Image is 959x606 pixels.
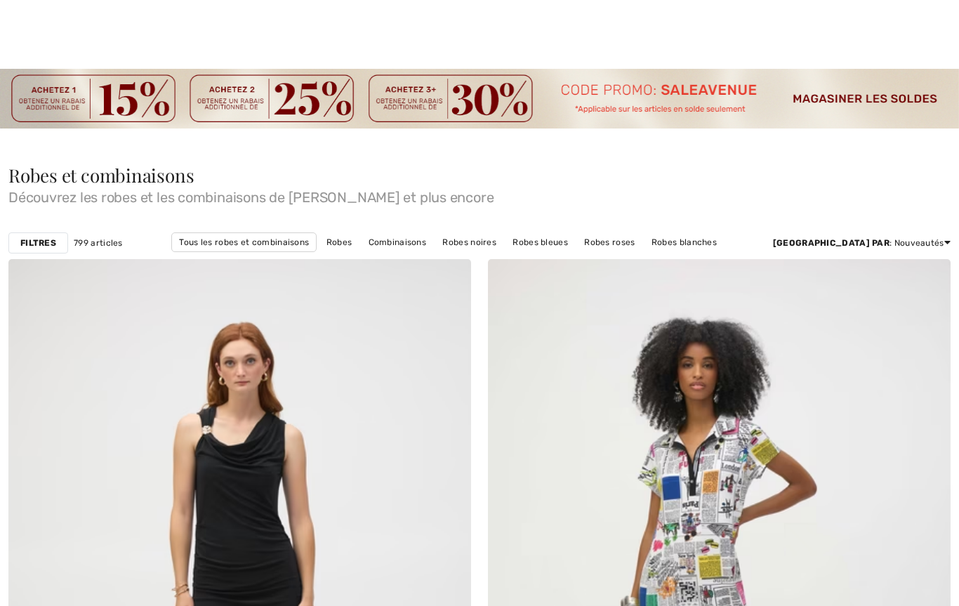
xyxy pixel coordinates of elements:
strong: Filtres [20,237,56,249]
a: Robes noires [435,233,503,251]
a: Robes [PERSON_NAME] [449,252,561,270]
a: Robes bleues [505,233,575,251]
a: Robes [319,233,359,251]
a: Robes roses [577,233,642,251]
a: Combinaisons [362,233,434,251]
a: Tous les robes et combinaisons [171,232,317,252]
a: Robes blanches [644,233,724,251]
span: Découvrez les robes et les combinaisons de [PERSON_NAME] et plus encore [8,185,951,204]
div: : Nouveautés [773,237,951,249]
span: Robes et combinaisons [8,163,194,187]
span: 799 articles [74,237,123,249]
a: Robes [PERSON_NAME] [334,252,447,270]
strong: [GEOGRAPHIC_DATA] par [773,238,889,248]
